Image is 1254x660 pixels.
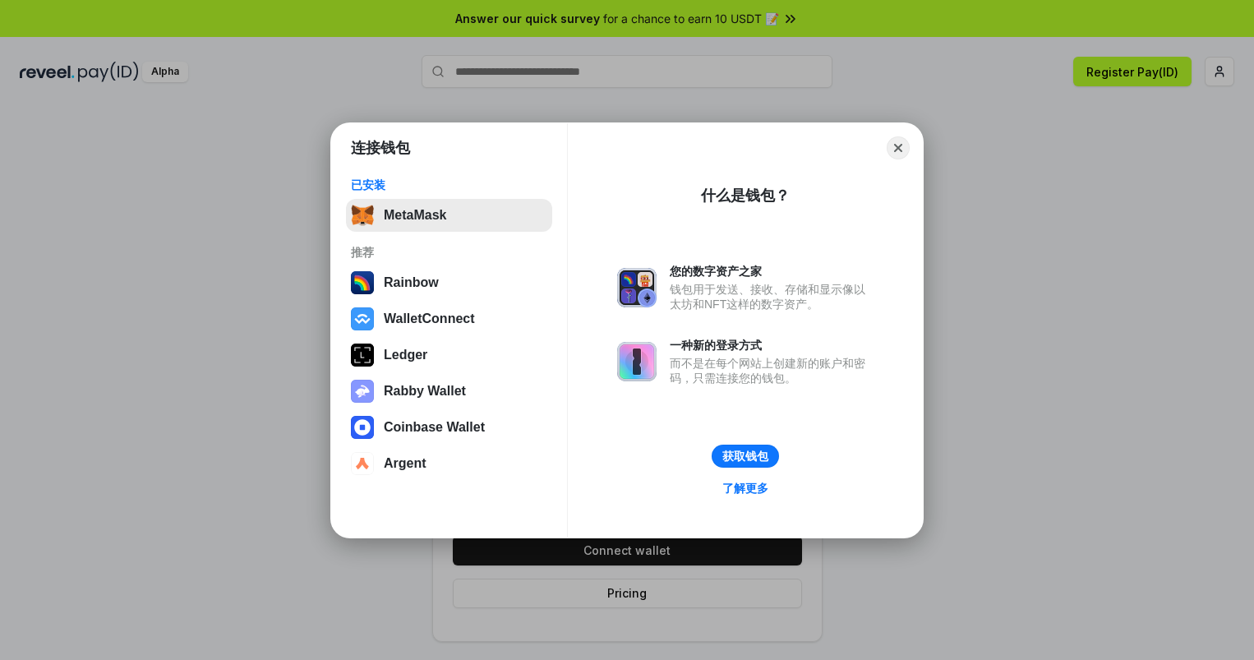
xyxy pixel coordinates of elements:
a: 了解更多 [712,478,778,499]
button: 获取钱包 [712,445,779,468]
div: MetaMask [384,208,446,223]
button: MetaMask [346,199,552,232]
img: svg+xml,%3Csvg%20xmlns%3D%22http%3A%2F%2Fwww.w3.org%2F2000%2Fsvg%22%20fill%3D%22none%22%20viewBox... [351,380,374,403]
button: Rainbow [346,266,552,299]
div: Rabby Wallet [384,384,466,399]
img: svg+xml,%3Csvg%20width%3D%22120%22%20height%3D%22120%22%20viewBox%3D%220%200%20120%20120%22%20fil... [351,271,374,294]
button: Coinbase Wallet [346,411,552,444]
div: 已安装 [351,178,547,192]
button: Close [887,136,910,159]
div: Ledger [384,348,427,362]
div: 钱包用于发送、接收、存储和显示像以太坊和NFT这样的数字资产。 [670,282,874,312]
div: 而不是在每个网站上创建新的账户和密码，只需连接您的钱包。 [670,356,874,385]
img: svg+xml,%3Csvg%20width%3D%2228%22%20height%3D%2228%22%20viewBox%3D%220%200%2028%2028%22%20fill%3D... [351,416,374,439]
button: Ledger [346,339,552,372]
div: 获取钱包 [722,449,768,464]
div: 推荐 [351,245,547,260]
img: svg+xml,%3Csvg%20width%3D%2228%22%20height%3D%2228%22%20viewBox%3D%220%200%2028%2028%22%20fill%3D... [351,452,374,475]
button: Rabby Wallet [346,375,552,408]
img: svg+xml,%3Csvg%20xmlns%3D%22http%3A%2F%2Fwww.w3.org%2F2000%2Fsvg%22%20fill%3D%22none%22%20viewBox... [617,342,657,381]
div: 了解更多 [722,481,768,496]
div: 您的数字资产之家 [670,264,874,279]
img: svg+xml,%3Csvg%20xmlns%3D%22http%3A%2F%2Fwww.w3.org%2F2000%2Fsvg%22%20width%3D%2228%22%20height%3... [351,344,374,367]
button: Argent [346,447,552,480]
div: 什么是钱包？ [701,186,790,205]
button: WalletConnect [346,302,552,335]
div: Argent [384,456,426,471]
div: Rainbow [384,275,439,290]
div: WalletConnect [384,312,475,326]
img: svg+xml,%3Csvg%20width%3D%2228%22%20height%3D%2228%22%20viewBox%3D%220%200%2028%2028%22%20fill%3D... [351,307,374,330]
div: 一种新的登录方式 [670,338,874,353]
h1: 连接钱包 [351,138,410,158]
img: svg+xml,%3Csvg%20fill%3D%22none%22%20height%3D%2233%22%20viewBox%3D%220%200%2035%2033%22%20width%... [351,204,374,227]
div: Coinbase Wallet [384,420,485,435]
img: svg+xml,%3Csvg%20xmlns%3D%22http%3A%2F%2Fwww.w3.org%2F2000%2Fsvg%22%20fill%3D%22none%22%20viewBox... [617,268,657,307]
